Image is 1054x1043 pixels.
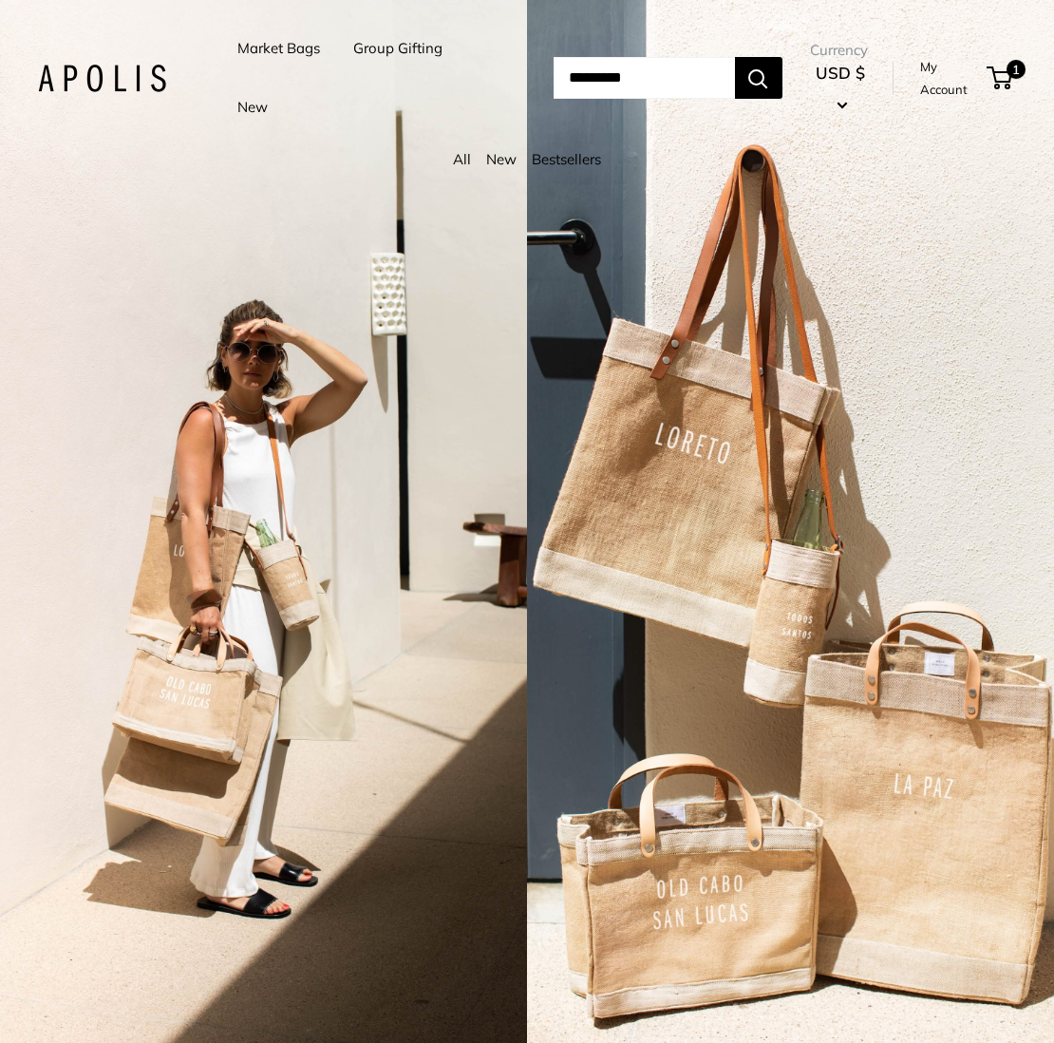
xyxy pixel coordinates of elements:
[554,57,735,99] input: Search...
[1007,60,1026,79] span: 1
[810,37,872,64] span: Currency
[486,150,517,168] a: New
[920,55,980,102] a: My Account
[38,65,166,92] img: Apolis
[810,58,872,119] button: USD $
[735,57,782,99] button: Search
[816,63,865,83] span: USD $
[988,66,1012,89] a: 1
[237,35,320,62] a: Market Bags
[353,35,442,62] a: Group Gifting
[237,94,268,121] a: New
[453,150,471,168] a: All
[532,150,601,168] a: Bestsellers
